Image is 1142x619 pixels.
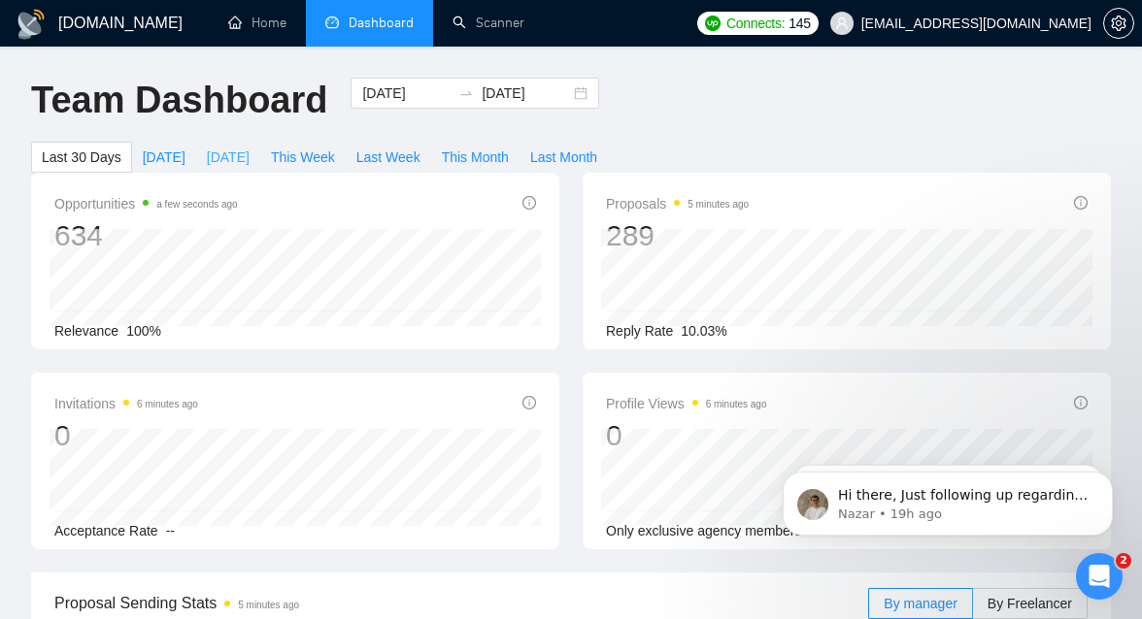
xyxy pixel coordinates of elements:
[1116,553,1131,569] span: 2
[54,323,118,339] span: Relevance
[54,523,158,538] span: Acceptance Rate
[453,15,524,31] a: searchScanner
[156,199,237,210] time: a few seconds ago
[1076,553,1123,600] iframe: Intercom live chat
[31,142,132,173] button: Last 30 Days
[16,9,47,40] img: logo
[325,16,339,29] span: dashboard
[988,596,1072,611] span: By Freelancer
[349,15,414,31] span: Dashboard
[143,147,185,168] span: [DATE]
[884,596,957,611] span: By manager
[522,196,536,210] span: info-circle
[458,85,474,101] span: swap-right
[1074,196,1088,210] span: info-circle
[1103,8,1134,39] button: setting
[482,82,570,104] input: End date
[362,82,451,104] input: Start date
[681,323,726,339] span: 10.03%
[726,13,785,34] span: Connects:
[606,523,802,538] span: Only exclusive agency members
[1103,16,1134,31] a: setting
[42,147,121,168] span: Last 30 Days
[530,147,597,168] span: Last Month
[166,523,175,538] span: --
[522,396,536,409] span: info-circle
[346,142,431,173] button: Last Week
[606,392,767,415] span: Profile Views
[688,199,749,210] time: 5 minutes ago
[271,147,335,168] span: This Week
[196,142,260,173] button: [DATE]
[54,392,198,415] span: Invitations
[207,147,250,168] span: [DATE]
[132,142,196,173] button: [DATE]
[260,142,346,173] button: This Week
[54,417,198,454] div: 0
[54,192,238,215] span: Opportunities
[606,217,749,254] div: 289
[606,192,749,215] span: Proposals
[356,147,420,168] span: Last Week
[606,417,767,454] div: 0
[706,399,767,409] time: 6 minutes ago
[835,16,849,30] span: user
[520,142,608,173] button: Last Month
[754,431,1142,567] iframe: Intercom notifications message
[31,78,327,123] h1: Team Dashboard
[1104,16,1133,31] span: setting
[789,13,810,34] span: 145
[228,15,286,31] a: homeHome
[458,85,474,101] span: to
[431,142,520,173] button: This Month
[54,591,868,615] span: Proposal Sending Stats
[1074,396,1088,409] span: info-circle
[126,323,161,339] span: 100%
[705,16,721,31] img: upwork-logo.png
[137,399,198,409] time: 6 minutes ago
[442,147,509,168] span: This Month
[238,600,299,610] time: 5 minutes ago
[54,217,238,254] div: 634
[606,323,673,339] span: Reply Rate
